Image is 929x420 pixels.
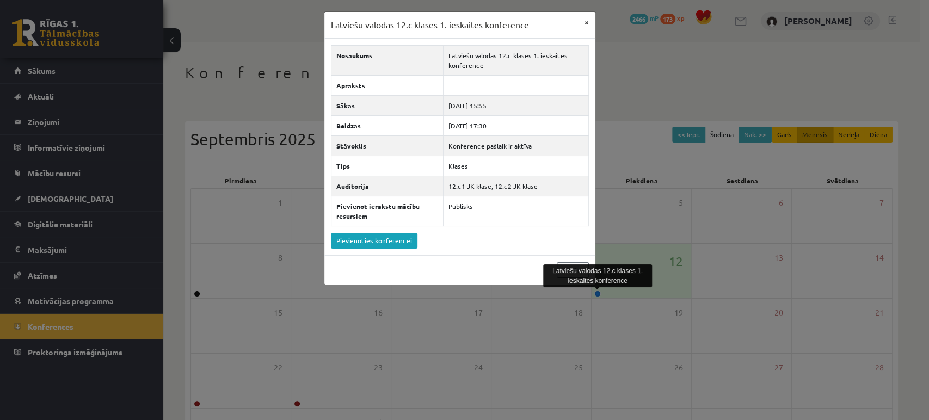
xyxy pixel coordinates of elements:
[331,135,444,156] th: Stāvoklis
[443,156,588,176] td: Klases
[443,196,588,226] td: Publisks
[331,45,444,75] th: Nosaukums
[331,196,444,226] th: Pievienot ierakstu mācību resursiem
[443,176,588,196] td: 12.c1 JK klase, 12.c2 JK klase
[331,95,444,115] th: Sākas
[443,45,588,75] td: Latviešu valodas 12.c klases 1. ieskaites konference
[331,176,444,196] th: Auditorija
[331,18,529,32] h3: Latviešu valodas 12.c klases 1. ieskaites konference
[331,115,444,135] th: Beidzas
[578,12,595,33] button: ×
[331,233,417,249] a: Pievienoties konferencei
[543,264,652,287] div: Latviešu valodas 12.c klases 1. ieskaites konference
[443,135,588,156] td: Konference pašlaik ir aktīva
[443,115,588,135] td: [DATE] 17:30
[443,95,588,115] td: [DATE] 15:55
[331,156,444,176] th: Tips
[331,75,444,95] th: Apraksts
